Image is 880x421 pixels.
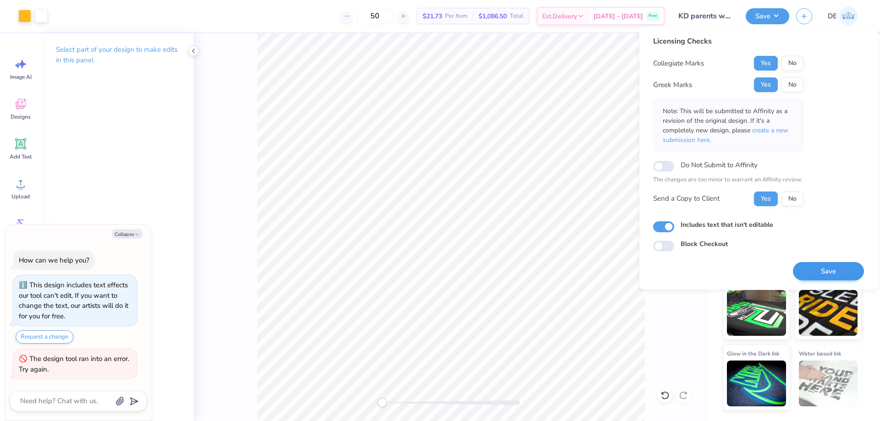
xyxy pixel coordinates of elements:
[824,7,862,25] a: DE
[19,354,129,374] div: The design tool ran into an error. Try again.
[653,193,720,204] div: Send a Copy to Client
[11,193,30,200] span: Upload
[781,191,803,206] button: No
[542,11,577,21] span: Est. Delivery
[653,36,803,47] div: Licensing Checks
[663,106,794,145] p: Note: This will be submitted to Affinity as a revision of the original design. If it's a complete...
[727,361,786,406] img: Glow in the Dark Ink
[19,256,89,265] div: How can we help you?
[727,349,779,358] span: Glow in the Dark Ink
[510,11,523,21] span: Total
[445,11,467,21] span: Per Item
[16,330,73,344] button: Request a change
[754,191,778,206] button: Yes
[10,73,32,81] span: Image AI
[799,290,858,336] img: Metallic & Glitter Ink
[653,58,704,69] div: Collegiate Marks
[653,80,692,90] div: Greek Marks
[19,280,128,321] div: This design includes text effects our tool can't edit. If you want to change the text, our artist...
[746,8,789,24] button: Save
[681,159,758,171] label: Do Not Submit to Affinity
[378,398,387,407] div: Accessibility label
[10,153,32,160] span: Add Text
[754,77,778,92] button: Yes
[681,239,728,249] label: Block Checkout
[793,262,864,281] button: Save
[799,349,841,358] span: Water based Ink
[423,11,442,21] span: $21.73
[653,175,803,185] p: The changes are too minor to warrant an Affinity review.
[754,56,778,71] button: Yes
[799,361,858,406] img: Water based Ink
[594,11,643,21] span: [DATE] - [DATE]
[649,13,657,19] span: Free
[11,113,31,120] span: Designs
[671,7,739,25] input: Untitled Design
[828,11,837,22] span: DE
[56,44,179,66] p: Select part of your design to make edits in this panel
[781,56,803,71] button: No
[839,7,858,25] img: Djian Evardoni
[681,220,773,230] label: Includes text that isn't editable
[478,11,507,21] span: $1,086.50
[112,229,143,239] button: Collapse
[357,8,393,24] input: – –
[727,290,786,336] img: Neon Ink
[781,77,803,92] button: No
